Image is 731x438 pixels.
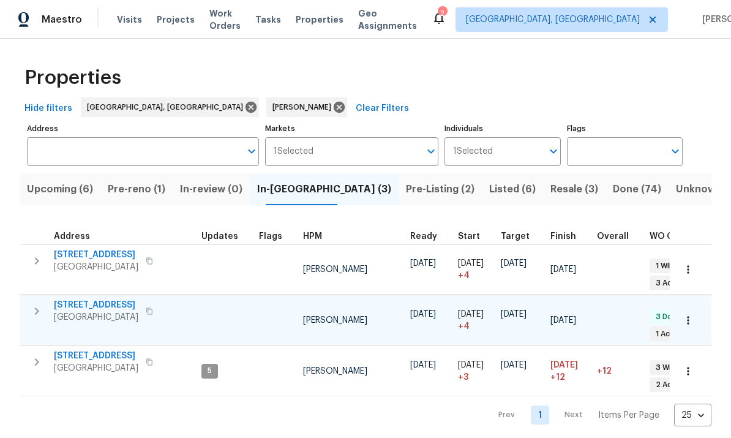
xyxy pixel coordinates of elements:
span: Work Orders [209,7,241,32]
span: +12 [550,371,565,383]
span: Overall [597,232,629,241]
span: [DATE] [550,316,576,325]
span: 1 Selected [274,146,313,157]
span: Projects [157,13,195,26]
span: Done (74) [613,181,661,198]
span: WO Completion [650,232,717,241]
span: 3 Accepted [651,278,704,289]
td: Project started 3 days late [453,346,496,396]
span: [PERSON_NAME] [303,316,367,325]
span: Visits [117,13,142,26]
span: Updates [201,232,238,241]
span: In-[GEOGRAPHIC_DATA] (3) [257,181,391,198]
span: [PERSON_NAME] [303,367,367,376]
span: [DATE] [410,310,436,319]
span: Resale (3) [550,181,598,198]
div: Actual renovation start date [458,232,491,241]
span: [GEOGRAPHIC_DATA], [GEOGRAPHIC_DATA] [87,101,248,113]
div: Target renovation project end date [501,232,541,241]
span: Finish [550,232,576,241]
td: Project started 4 days late [453,244,496,295]
div: [PERSON_NAME] [266,97,347,117]
span: Maestro [42,13,82,26]
button: Open [422,143,440,160]
span: 2 Accepted [651,380,704,390]
span: Listed (6) [489,181,536,198]
button: Open [667,143,684,160]
span: In-review (0) [180,181,242,198]
span: Pre-Listing (2) [406,181,474,198]
span: [STREET_ADDRESS] [54,350,138,362]
span: [DATE] [458,259,484,268]
span: [DATE] [501,259,527,268]
span: Geo Assignments [358,7,417,32]
span: + 4 [458,270,470,282]
span: [DATE] [550,361,578,369]
span: [GEOGRAPHIC_DATA] [54,261,138,273]
button: Clear Filters [351,97,414,120]
button: Open [243,143,260,160]
td: 12 day(s) past target finish date [592,346,645,396]
div: [GEOGRAPHIC_DATA], [GEOGRAPHIC_DATA] [81,97,259,117]
label: Address [27,125,259,132]
nav: Pagination Navigation [487,404,711,426]
span: 3 WIP [651,363,680,373]
span: Hide filters [24,101,72,116]
span: [DATE] [501,361,527,369]
span: 1 Accepted [651,329,702,339]
div: Projected renovation finish date [550,232,587,241]
span: Ready [410,232,437,241]
button: Hide filters [20,97,77,120]
span: Start [458,232,480,241]
span: 5 [203,366,217,376]
span: [DATE] [501,310,527,319]
label: Markets [265,125,439,132]
span: [STREET_ADDRESS] [54,249,138,261]
span: Pre-reno (1) [108,181,165,198]
span: [DATE] [550,265,576,274]
span: 1 WIP [651,261,678,271]
td: Project started 4 days late [453,295,496,345]
span: [DATE] [458,310,484,319]
label: Individuals [444,125,560,132]
span: [DATE] [410,259,436,268]
span: [GEOGRAPHIC_DATA], [GEOGRAPHIC_DATA] [466,13,640,26]
span: Properties [24,72,121,84]
span: [PERSON_NAME] [272,101,336,113]
span: Address [54,232,90,241]
span: Clear Filters [356,101,409,116]
span: [GEOGRAPHIC_DATA] [54,362,138,374]
td: Scheduled to finish 12 day(s) late [545,346,592,396]
label: Flags [567,125,683,132]
span: Flags [259,232,282,241]
span: [PERSON_NAME] [303,265,367,274]
span: [STREET_ADDRESS] [54,299,138,311]
span: [DATE] [410,361,436,369]
span: 1 Selected [453,146,493,157]
span: Properties [296,13,343,26]
div: Earliest renovation start date (first business day after COE or Checkout) [410,232,448,241]
div: Days past target finish date [597,232,640,241]
span: 3 Done [651,312,686,322]
a: Goto page 1 [531,406,549,425]
span: HPM [303,232,322,241]
span: [GEOGRAPHIC_DATA] [54,311,138,323]
span: +12 [597,367,612,376]
span: + 3 [458,371,468,383]
button: Open [545,143,562,160]
span: [DATE] [458,361,484,369]
span: + 4 [458,320,470,333]
p: Items Per Page [598,409,659,421]
span: Tasks [255,15,281,24]
div: 25 [674,399,711,431]
span: Target [501,232,530,241]
span: Upcoming (6) [27,181,93,198]
div: 2 [438,7,446,20]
